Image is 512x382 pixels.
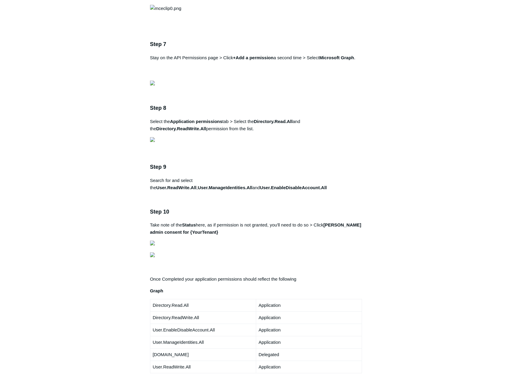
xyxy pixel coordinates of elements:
[150,361,256,373] td: User.ReadWrite.All
[150,118,362,132] p: Select the tab > Select the and the permission from the list.
[150,221,362,236] p: Take note of the here, as if permission is not granted, you'll need to do so > Click
[156,126,206,131] strong: Directory.ReadWrite.All
[256,312,362,324] td: Application
[150,241,155,245] img: 28065698722835
[233,55,274,60] strong: +Add a permission
[150,276,362,283] p: Once Completed your application permissions should reflect the following
[256,361,362,373] td: Application
[150,324,256,336] td: User.EnableDisableAccount.All
[256,336,362,349] td: Application
[150,163,362,171] h3: Step 9
[150,336,256,349] td: User.ManageIdentities.All
[256,349,362,361] td: Delegated
[150,349,256,361] td: [DOMAIN_NAME]
[150,81,155,85] img: 28065698685203
[150,312,256,324] td: Directory.ReadWrite.All
[319,55,354,60] strong: Microsoft Graph
[150,40,362,49] h3: Step 7
[256,299,362,312] td: Application
[150,177,362,191] p: Search for and select the
[197,185,327,190] span: , and
[150,54,362,76] p: Stay on the API Permissions page > Click a second time > Select .
[150,104,362,112] h3: Step 8
[170,119,222,124] strong: Application permissions
[150,252,155,257] img: 28066014540947
[150,299,256,312] td: Directory.Read.All
[198,185,253,190] strong: User.ManageIdentities.All
[182,222,196,227] strong: Status
[156,185,197,190] strong: User.ReadWrite.All
[254,119,293,124] strong: Directory.Read.All
[150,5,181,12] img: mceclip0.png
[260,185,327,190] strong: User.EnableDisableAccount.All
[150,208,362,216] h3: Step 10
[256,324,362,336] td: Application
[150,137,155,142] img: 28065668144659
[150,288,163,293] strong: Graph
